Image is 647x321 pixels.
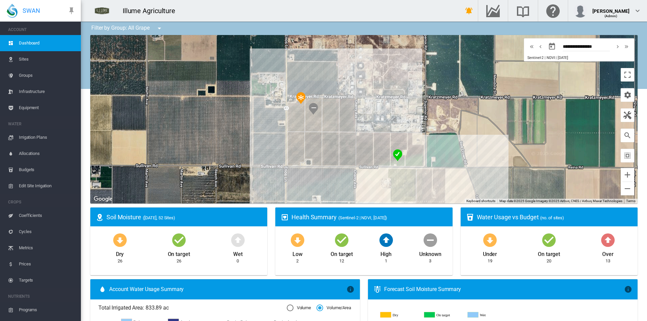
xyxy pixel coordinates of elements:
[621,88,634,102] button: icon-cog
[623,91,631,99] md-icon: icon-cog
[96,213,104,221] md-icon: icon-map-marker-radius
[424,312,463,318] g: On target
[7,4,18,18] img: SWAN-Landscape-Logo-Colour-drop.png
[483,248,497,258] div: Under
[19,178,75,194] span: Edit Site Irrigation
[540,215,564,220] span: (no. of sites)
[380,312,419,318] g: Dry
[621,68,634,82] button: Toggle fullscreen view
[19,272,75,288] span: Targets
[86,22,168,35] div: Filter by Group: All Grape
[233,248,243,258] div: Wet
[316,305,351,311] md-radio-button: Volume/Area
[106,213,262,221] div: Soil Moisture
[477,213,632,221] div: Water Usage vs Budget
[331,248,353,258] div: On target
[118,258,122,264] div: 26
[291,213,447,221] div: Health Summary
[623,42,630,51] md-icon: icon-chevron-double-right
[537,42,544,51] md-icon: icon-chevron-left
[19,224,75,240] span: Cycles
[237,258,239,264] div: 0
[622,42,631,51] button: icon-chevron-double-right
[538,248,560,258] div: On target
[536,42,545,51] button: icon-chevron-left
[281,213,289,221] md-icon: icon-heart-box-outline
[623,152,631,160] md-icon: icon-select-all
[515,7,531,15] md-icon: Search the knowledge base
[527,42,536,51] button: icon-chevron-double-left
[390,147,405,164] div: NDVI: SHA 370-02 Silty Loam
[19,35,75,51] span: Dashboard
[488,258,492,264] div: 19
[155,24,163,32] md-icon: icon-menu-down
[292,248,303,258] div: Low
[378,232,394,248] md-icon: icon-arrow-up-bold-circle
[8,24,75,35] span: ACCOUNT
[23,6,40,15] span: SWAN
[8,197,75,207] span: CROPS
[621,129,634,142] button: icon-magnify
[19,51,75,67] span: Sites
[19,84,75,100] span: Infrastructure
[466,199,495,203] button: Keyboard shortcuts
[623,131,631,139] md-icon: icon-magnify
[19,162,75,178] span: Budgets
[621,168,634,182] button: Zoom in
[547,258,551,264] div: 20
[545,40,559,53] button: md-calendar
[19,129,75,146] span: Irrigation Plans
[373,285,381,293] md-icon: icon-thermometer-lines
[19,146,75,162] span: Allocations
[19,67,75,84] span: Groups
[177,258,181,264] div: 26
[613,42,622,51] button: icon-chevron-right
[92,195,114,203] img: Google
[606,258,610,264] div: 13
[466,213,474,221] md-icon: icon-cup-water
[541,232,557,248] md-icon: icon-checkbox-marked-circle
[556,56,568,60] span: | [DATE]
[171,232,187,248] md-icon: icon-checkbox-marked-circle
[153,22,166,35] button: icon-menu-down
[143,215,175,220] span: ([DATE], 52 Sites)
[385,258,387,264] div: 1
[98,285,106,293] md-icon: icon-water
[384,286,624,293] div: Forecast Soil Moisture Summary
[112,232,128,248] md-icon: icon-arrow-down-bold-circle
[602,248,614,258] div: Over
[123,6,181,15] div: Illume Agriculture
[230,232,246,248] md-icon: icon-arrow-up-bold-circle
[289,232,306,248] md-icon: icon-arrow-down-bold-circle
[296,258,299,264] div: 2
[109,286,346,293] span: Account Water Usage Summary
[19,256,75,272] span: Prices
[19,302,75,318] span: Programs
[19,240,75,256] span: Metrics
[19,100,75,116] span: Equipment
[545,7,561,15] md-icon: Click here for help
[465,7,473,15] md-icon: icon-bell-ring
[419,248,441,258] div: Unknown
[482,232,498,248] md-icon: icon-arrow-down-bold-circle
[624,285,632,293] md-icon: icon-information
[468,312,506,318] g: Wet
[634,7,642,15] md-icon: icon-chevron-down
[621,149,634,162] button: icon-select-all
[462,4,476,18] button: icon-bell-ring
[116,248,124,258] div: Dry
[88,2,116,19] img: 8HeJbKGV1lKSAAAAAASUVORK5CYII=
[294,89,308,107] div: NDVI: SHA 370-12
[338,215,387,220] span: (Sentinel-2 | NDVI, [DATE])
[485,7,501,15] md-icon: Go to the Data Hub
[527,56,555,60] span: Sentinel-2 | NDVI
[8,291,75,302] span: NUTRIENTS
[429,258,431,264] div: 3
[574,4,587,18] img: profile.jpg
[626,199,636,203] a: Terms
[8,119,75,129] span: WATER
[98,304,287,312] span: Total Irrigated Area: 833.89 ac
[621,182,634,195] button: Zoom out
